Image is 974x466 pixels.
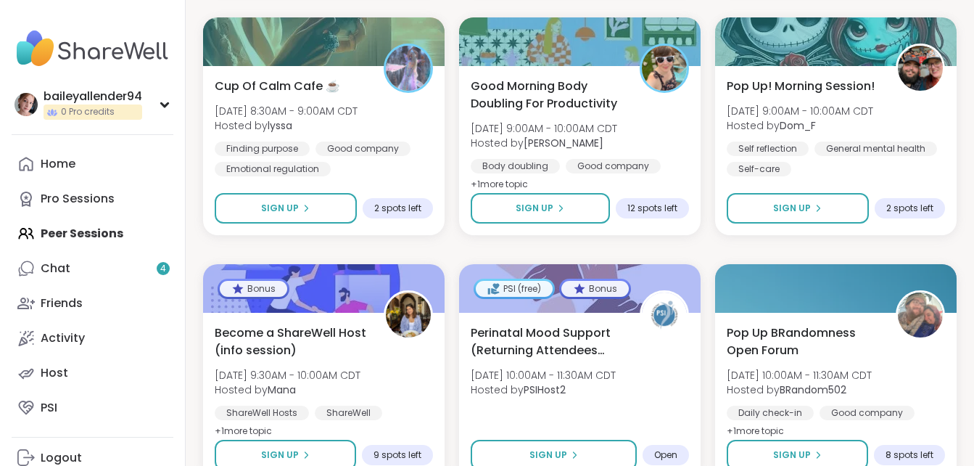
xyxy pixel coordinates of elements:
[516,202,553,215] span: Sign Up
[12,147,173,181] a: Home
[471,368,616,383] span: [DATE] 10:00AM - 11:30AM CDT
[654,449,677,461] span: Open
[12,23,173,74] img: ShareWell Nav Logo
[524,136,603,150] b: [PERSON_NAME]
[41,156,75,172] div: Home
[471,324,624,359] span: Perinatal Mood Support (Returning Attendees Only)
[814,142,937,156] div: General mental health
[773,449,811,462] span: Sign Up
[215,368,360,383] span: [DATE] 9:30AM - 10:00AM CDT
[727,162,791,176] div: Self-care
[524,383,566,397] b: PSIHost2
[12,251,173,286] a: Chat4
[471,136,617,150] span: Hosted by
[727,383,872,397] span: Hosted by
[41,365,68,381] div: Host
[642,293,687,338] img: PSIHost2
[268,118,292,133] b: lyssa
[160,263,166,275] span: 4
[727,193,869,224] button: Sign Up
[215,162,331,176] div: Emotional regulation
[215,142,310,156] div: Finding purpose
[15,93,38,116] img: baileyallender94
[44,89,142,105] div: baileyallender94
[315,142,410,156] div: Good company
[476,281,553,297] div: PSI (free)
[41,191,115,207] div: Pro Sessions
[374,203,421,214] span: 2 spots left
[886,449,933,461] span: 8 spots left
[315,406,382,420] div: ShareWell
[41,295,83,311] div: Friends
[820,406,915,420] div: Good company
[41,261,70,277] div: Chat
[12,321,173,356] a: Activity
[61,106,115,118] span: 0 Pro credits
[627,203,677,214] span: 12 spots left
[529,449,567,462] span: Sign Up
[215,118,358,133] span: Hosted by
[727,78,875,95] span: Pop Up! Morning Session!
[727,142,809,156] div: Self reflection
[471,78,624,113] span: Good Morning Body Doubling For Productivity
[727,324,880,359] span: Pop Up BRandomness Open Forum
[215,193,357,224] button: Sign Up
[215,406,309,420] div: ShareWell Hosts
[261,202,299,215] span: Sign Up
[386,46,431,91] img: lyssa
[268,383,296,397] b: Mana
[727,118,873,133] span: Hosted by
[215,383,360,397] span: Hosted by
[886,203,933,214] span: 2 spots left
[41,400,57,416] div: PSI
[780,383,846,397] b: BRandom502
[471,193,610,224] button: Sign Up
[41,450,82,466] div: Logout
[727,368,872,383] span: [DATE] 10:00AM - 11:30AM CDT
[12,391,173,425] a: PSI
[727,104,873,118] span: [DATE] 9:00AM - 10:00AM CDT
[41,330,85,346] div: Activity
[727,406,814,420] div: Daily check-in
[12,181,173,216] a: Pro Sessions
[898,293,943,338] img: BRandom502
[780,118,816,133] b: Dom_F
[642,46,687,91] img: Adrienne_QueenOfTheDawn
[471,121,617,136] span: [DATE] 9:00AM - 10:00AM CDT
[471,383,616,397] span: Hosted by
[561,281,629,297] div: Bonus
[215,104,358,118] span: [DATE] 8:30AM - 9:00AM CDT
[220,281,287,297] div: Bonus
[773,202,811,215] span: Sign Up
[12,356,173,391] a: Host
[386,293,431,338] img: Mana
[898,46,943,91] img: Dom_F
[215,78,340,95] span: Cup Of Calm Cafe ☕️
[261,449,299,462] span: Sign Up
[471,159,560,173] div: Body doubling
[12,286,173,321] a: Friends
[566,159,661,173] div: Good company
[215,324,368,359] span: Become a ShareWell Host (info session)
[373,449,421,461] span: 9 spots left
